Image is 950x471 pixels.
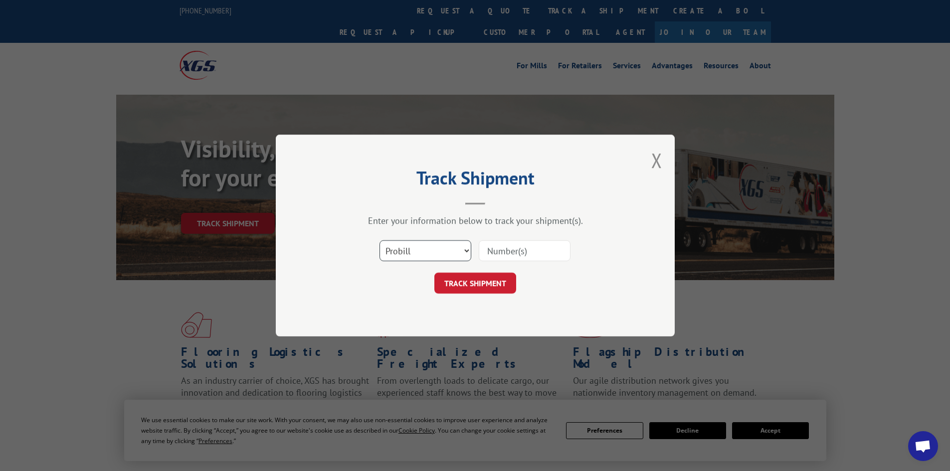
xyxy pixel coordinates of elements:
div: Open chat [908,431,938,461]
button: Close modal [651,147,662,173]
h2: Track Shipment [326,171,625,190]
button: TRACK SHIPMENT [434,273,516,294]
div: Enter your information below to track your shipment(s). [326,215,625,226]
input: Number(s) [479,240,570,261]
